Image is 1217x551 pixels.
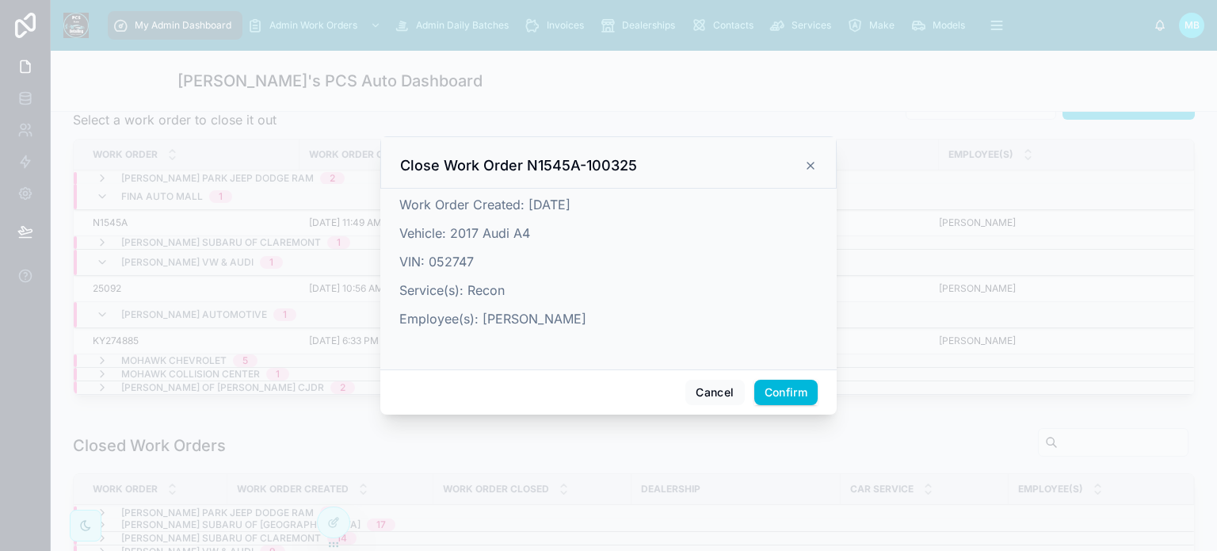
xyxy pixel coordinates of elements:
[399,281,818,300] p: Service(s): Recon
[754,380,818,405] button: Confirm
[399,195,818,214] p: Work Order Created: [DATE]
[400,156,637,175] h3: Close Work Order N1545A-100325
[399,224,818,243] p: Vehicle: 2017 Audi A4
[399,252,818,271] p: VIN: 052747
[685,380,744,405] button: Cancel
[399,309,818,328] p: Employee(s): [PERSON_NAME]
